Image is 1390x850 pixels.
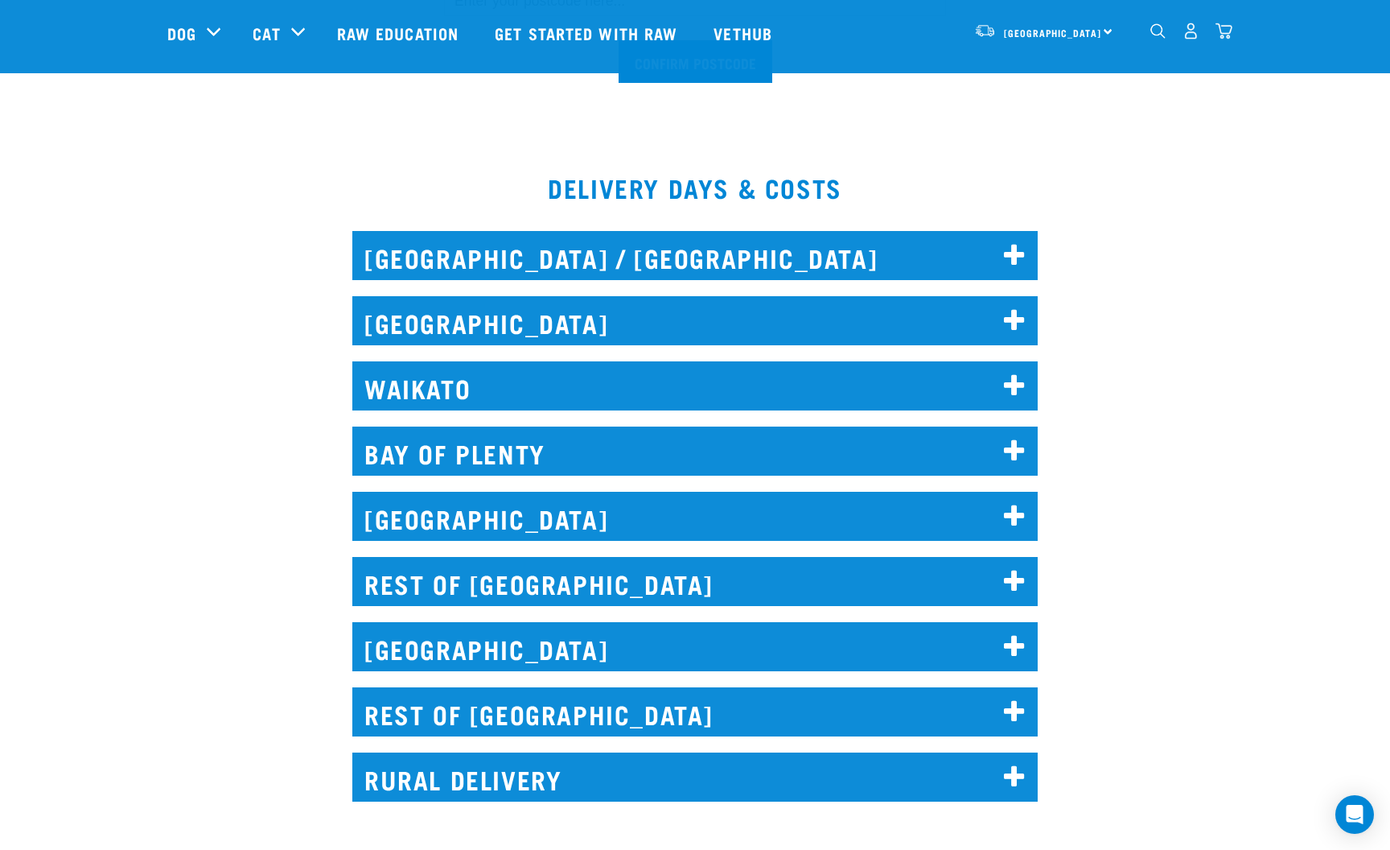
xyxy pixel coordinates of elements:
[253,21,280,45] a: Cat
[1182,23,1199,39] img: user.png
[479,1,697,65] a: Get started with Raw
[697,1,792,65] a: Vethub
[352,687,1038,737] h2: REST OF [GEOGRAPHIC_DATA]
[1004,30,1101,35] span: [GEOGRAPHIC_DATA]
[321,1,479,65] a: Raw Education
[352,231,1038,280] h2: [GEOGRAPHIC_DATA] / [GEOGRAPHIC_DATA]
[974,23,996,38] img: van-moving.png
[352,427,1038,476] h2: BAY OF PLENTY
[1150,23,1166,39] img: home-icon-1@2x.png
[167,21,196,45] a: Dog
[352,753,1038,802] h2: RURAL DELIVERY
[352,557,1038,606] h2: REST OF [GEOGRAPHIC_DATA]
[1215,23,1232,39] img: home-icon@2x.png
[352,296,1038,345] h2: [GEOGRAPHIC_DATA]
[352,622,1038,671] h2: [GEOGRAPHIC_DATA]
[352,361,1038,411] h2: WAIKATO
[1335,795,1374,834] div: Open Intercom Messenger
[352,492,1038,541] h2: [GEOGRAPHIC_DATA]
